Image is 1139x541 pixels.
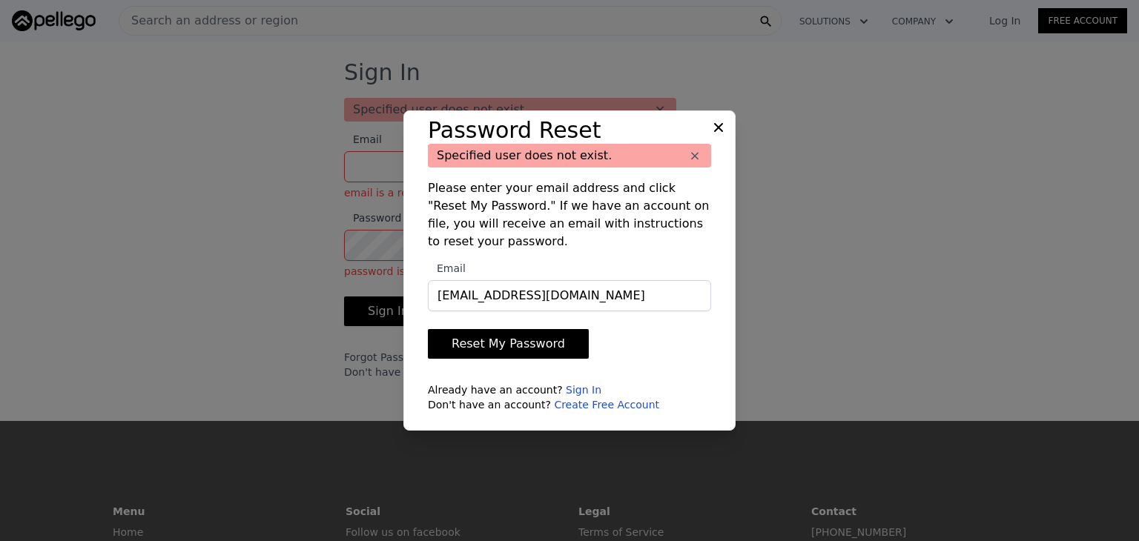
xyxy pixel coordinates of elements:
[428,280,711,311] input: Email
[428,179,711,250] p: Please enter your email address and click "Reset My Password." If we have an account on file, you...
[428,382,711,412] div: Already have an account? Don't have an account?
[428,144,711,167] div: Specified user does not exist.
[554,399,659,411] a: Create Free Account
[428,262,466,274] span: Email
[566,384,601,396] a: Sign In
[428,329,589,359] button: Reset My Password
[428,117,711,144] h3: Password Reset
[687,148,702,163] button: ×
